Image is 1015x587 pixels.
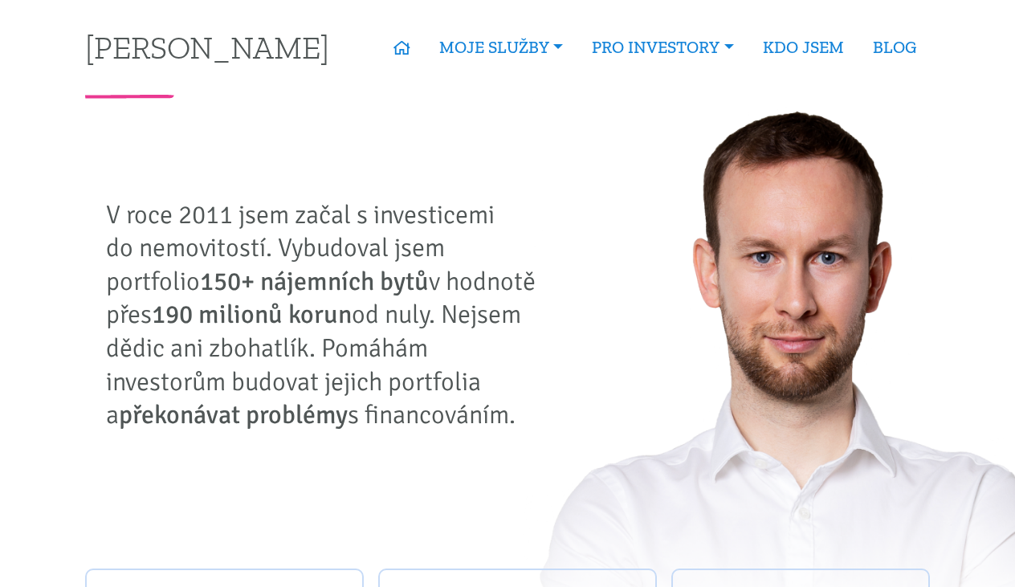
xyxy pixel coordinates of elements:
p: V roce 2011 jsem začal s investicemi do nemovitostí. Vybudoval jsem portfolio v hodnotě přes od n... [106,198,548,432]
a: PRO INVESTORY [577,29,748,66]
strong: 190 milionů korun [152,299,352,330]
a: KDO JSEM [748,29,858,66]
strong: 150+ nájemních bytů [200,266,429,297]
strong: překonávat problémy [119,399,348,430]
a: MOJE SLUŽBY [425,29,577,66]
a: [PERSON_NAME] [85,31,329,63]
a: BLOG [858,29,931,66]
